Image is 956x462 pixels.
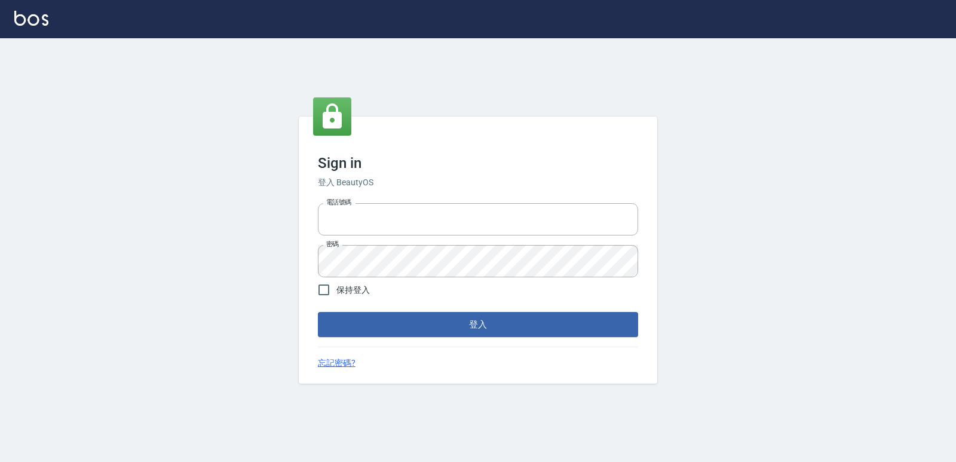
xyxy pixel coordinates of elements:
[318,176,638,189] h6: 登入 BeautyOS
[326,240,339,249] label: 密碼
[326,198,351,207] label: 電話號碼
[318,312,638,337] button: 登入
[318,357,356,369] a: 忘記密碼?
[336,284,370,296] span: 保持登入
[318,155,638,172] h3: Sign in
[14,11,48,26] img: Logo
